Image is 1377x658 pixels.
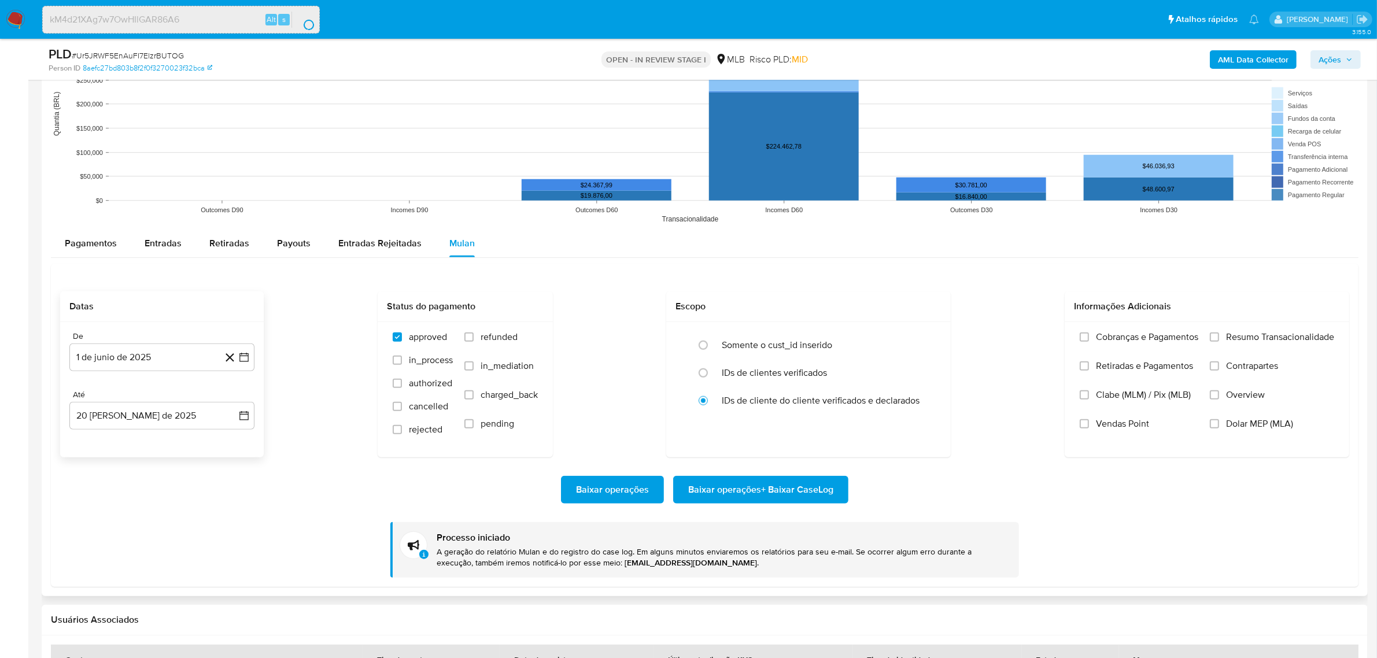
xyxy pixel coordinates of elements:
a: 8aefc27bd803b8f2f0f3270023f32bca [83,63,212,73]
div: MLB [715,53,745,66]
span: Alt [267,14,276,25]
button: AML Data Collector [1210,50,1297,69]
b: PLD [49,45,72,63]
span: # Ur5JRWF5EnAuFI7ElzrBUTOG [72,50,184,61]
button: Ações [1310,50,1361,69]
a: Sair [1356,13,1368,25]
p: laisa.felismino@mercadolivre.com [1287,14,1352,25]
b: Person ID [49,63,80,73]
a: Notificações [1249,14,1259,24]
span: Risco PLD: [750,53,808,66]
b: AML Data Collector [1218,50,1289,69]
span: Ações [1319,50,1341,69]
span: s [282,14,286,25]
span: 3.155.0 [1352,27,1371,36]
p: OPEN - IN REVIEW STAGE I [601,51,711,68]
h2: Usuários Associados [51,614,1358,626]
span: Atalhos rápidos [1176,13,1238,25]
button: search-icon [291,12,315,28]
span: MID [792,53,808,66]
input: Pesquise usuários ou casos... [43,12,319,27]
